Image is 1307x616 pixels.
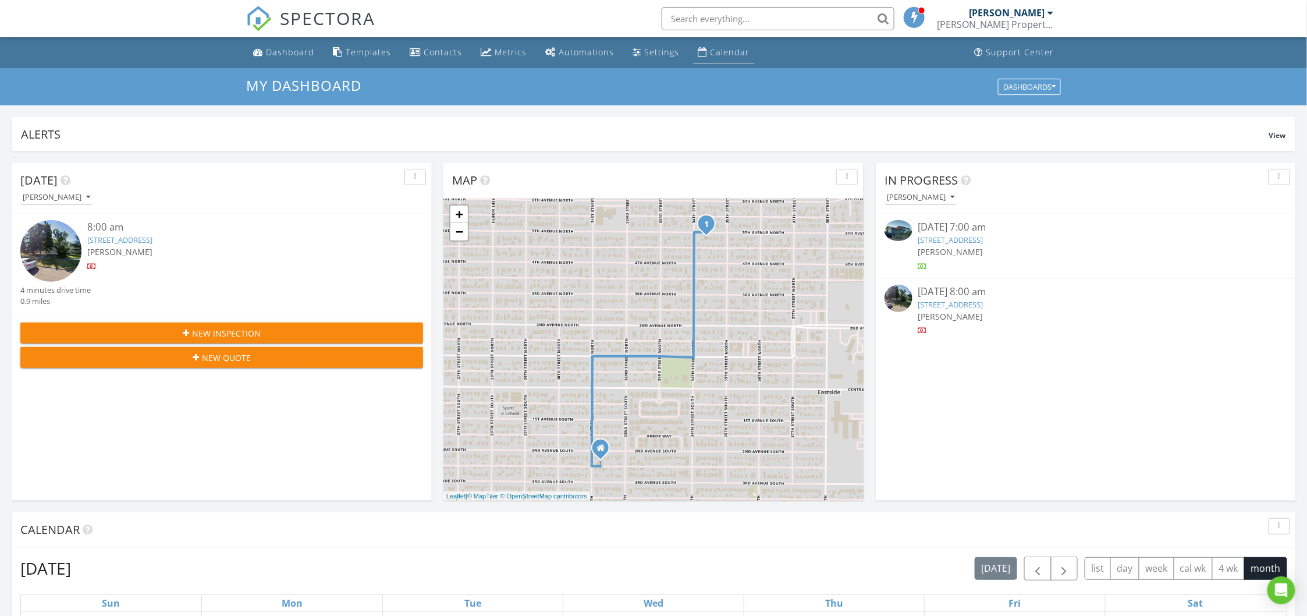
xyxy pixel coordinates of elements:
span: [PERSON_NAME] [87,246,152,257]
button: New Quote [20,347,423,368]
div: 3408 5th Ave N, Great Falls, MT 59401 [706,224,713,231]
a: Metrics [476,42,531,63]
a: Support Center [969,42,1059,63]
button: [PERSON_NAME] [885,190,957,206]
img: streetview [20,220,81,281]
span: [DATE] [20,172,58,188]
button: [DATE] [975,557,1017,580]
a: Dashboard [248,42,319,63]
a: © MapTiler [467,493,499,500]
button: New Inspection [20,323,423,344]
a: Zoom in [450,206,468,223]
input: Search everything... [662,7,894,30]
a: Contacts [405,42,467,63]
button: day [1110,557,1139,580]
a: [STREET_ADDRESS] [918,299,983,310]
a: Calendar [693,42,754,63]
a: Tuesday [462,595,484,611]
div: Metrics [495,47,527,58]
a: Automations (Basic) [541,42,619,63]
div: Templates [346,47,391,58]
a: SPECTORA [246,16,375,40]
a: Monday [279,595,305,611]
img: The Best Home Inspection Software - Spectora [246,6,272,31]
div: [PERSON_NAME] [887,193,954,201]
span: In Progress [885,172,958,188]
i: 1 [704,221,709,229]
div: [PERSON_NAME] [23,193,90,201]
a: Saturday [1186,595,1206,611]
div: Open Intercom Messenger [1267,576,1295,604]
a: Leaflet [446,493,466,500]
img: 9355718%2Fcover_photos%2FqWb4JjMttIujHMB5JXaU%2Fsmall.jpg [885,220,912,241]
button: week [1139,557,1174,580]
a: Zoom out [450,223,468,240]
button: [PERSON_NAME] [20,190,93,206]
a: Friday [1007,595,1024,611]
a: Sunday [100,595,123,611]
button: Dashboards [998,79,1061,95]
h2: [DATE] [20,557,71,580]
div: 8:00 am [87,220,389,235]
span: New Inspection [192,327,261,339]
div: | [443,491,590,501]
div: Dashboard [266,47,314,58]
div: [DATE] 7:00 am [918,220,1254,235]
div: Automations [559,47,614,58]
div: [DATE] 8:00 am [918,285,1254,299]
div: Alerts [21,126,1269,142]
div: 3104 2nd Avenue South, Great Falls MT 59405 [601,448,608,455]
span: Calendar [20,522,80,537]
a: Settings [628,42,684,63]
a: © OpenStreetMap contributors [500,493,587,500]
button: list [1085,557,1111,580]
a: [STREET_ADDRESS] [87,235,152,245]
button: cal wk [1174,557,1213,580]
span: New Quote [202,352,251,364]
a: Wednesday [641,595,666,611]
img: streetview [885,285,912,313]
div: Mr. Bronk's Property Inspections [937,19,1053,30]
div: 4 minutes drive time [20,285,91,296]
span: [PERSON_NAME] [918,246,983,257]
a: [STREET_ADDRESS] [918,235,983,245]
span: [PERSON_NAME] [918,311,983,322]
div: [PERSON_NAME] [969,7,1045,19]
a: Templates [328,42,396,63]
a: Thursday [823,595,846,611]
div: Contacts [424,47,462,58]
div: Settings [644,47,679,58]
div: 0.9 miles [20,296,91,307]
button: 4 wk [1212,557,1245,580]
div: Dashboards [1003,83,1056,91]
a: [DATE] 7:00 am [STREET_ADDRESS] [PERSON_NAME] [885,220,1287,272]
button: Previous month [1024,557,1052,580]
span: SPECTORA [280,6,375,30]
a: 8:00 am [STREET_ADDRESS] [PERSON_NAME] 4 minutes drive time 0.9 miles [20,220,423,307]
button: month [1244,557,1287,580]
span: View [1269,130,1286,140]
div: Calendar [710,47,750,58]
span: My Dashboard [246,76,361,95]
a: [DATE] 8:00 am [STREET_ADDRESS] [PERSON_NAME] [885,285,1287,337]
div: Support Center [986,47,1054,58]
span: Map [452,172,477,188]
button: Next month [1051,557,1078,580]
